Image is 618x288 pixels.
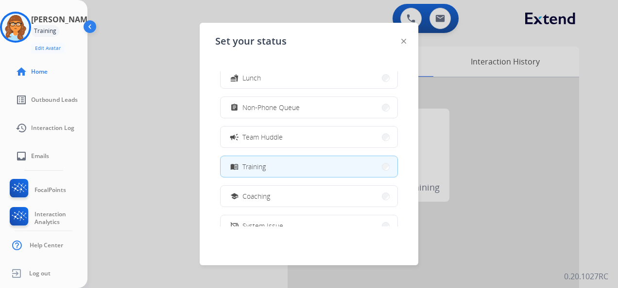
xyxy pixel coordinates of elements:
[242,73,261,83] span: Lunch
[221,156,397,177] button: Training
[8,207,87,229] a: Interaction Analytics
[16,150,27,162] mat-icon: inbox
[31,43,65,54] button: Edit Avatar
[215,34,287,48] span: Set your status
[31,96,78,104] span: Outbound Leads
[16,66,27,78] mat-icon: home
[242,132,283,142] span: Team Huddle
[242,221,283,231] span: System Issue
[8,179,66,201] a: FocalPoints
[30,241,63,249] span: Help Center
[34,186,66,194] span: FocalPoints
[34,210,87,226] span: Interaction Analytics
[564,271,608,282] p: 0.20.1027RC
[221,127,397,147] button: Team Huddle
[16,122,27,134] mat-icon: history
[242,191,270,201] span: Coaching
[230,192,239,200] mat-icon: school
[242,161,266,172] span: Training
[31,152,49,160] span: Emails
[31,124,74,132] span: Interaction Log
[221,97,397,118] button: Non-Phone Queue
[230,74,239,82] mat-icon: fastfood
[221,67,397,88] button: Lunch
[242,102,300,112] span: Non-Phone Queue
[230,103,239,112] mat-icon: assignment
[2,14,29,41] img: avatar
[230,222,239,230] mat-icon: phonelink_off
[221,186,397,207] button: Coaching
[230,162,239,171] mat-icon: menu_book
[401,39,406,44] img: close-button
[229,132,239,142] mat-icon: campaign
[221,215,397,236] button: System Issue
[31,25,59,37] div: Training
[29,270,51,277] span: Log out
[31,68,48,76] span: Home
[16,94,27,106] mat-icon: list_alt
[31,14,94,25] h3: [PERSON_NAME]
